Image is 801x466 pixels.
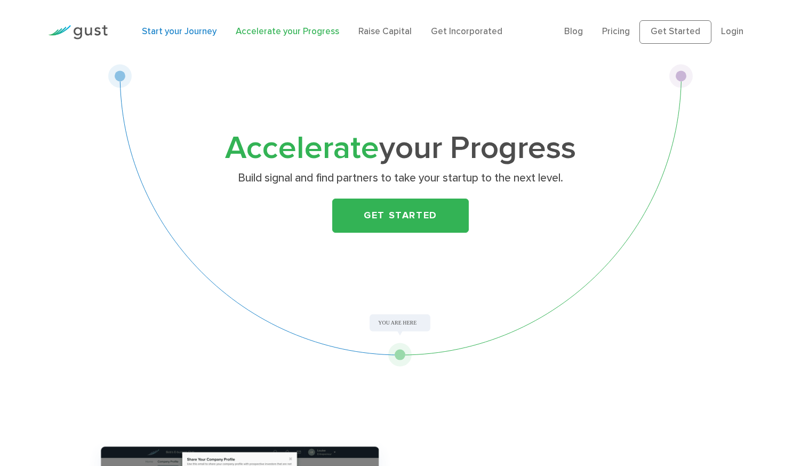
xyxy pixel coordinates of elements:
[358,26,412,37] a: Raise Capital
[48,25,108,40] img: Gust Logo
[190,134,611,163] h1: your Progress
[332,199,469,233] a: Get Started
[225,129,379,167] span: Accelerate
[142,26,217,37] a: Start your Journey
[721,26,743,37] a: Login
[194,171,607,186] p: Build signal and find partners to take your startup to the next level.
[236,26,339,37] a: Accelerate your Progress
[602,26,630,37] a: Pricing
[431,26,502,37] a: Get Incorporated
[564,26,583,37] a: Blog
[639,20,711,44] a: Get Started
